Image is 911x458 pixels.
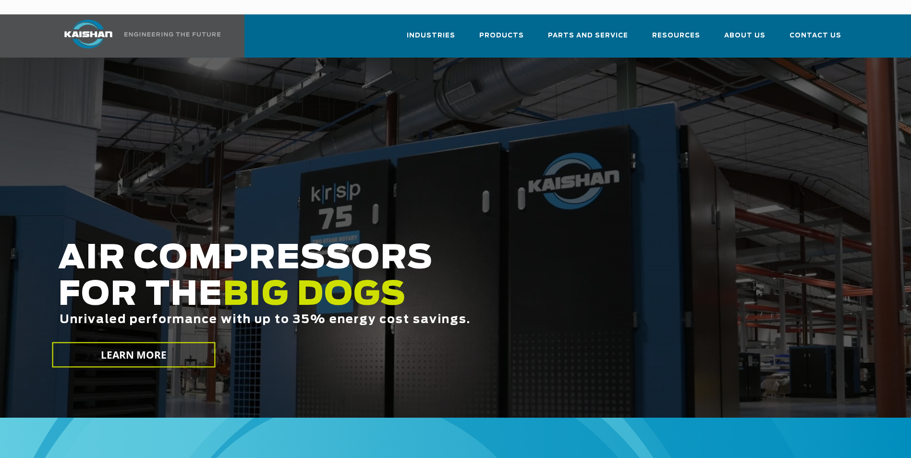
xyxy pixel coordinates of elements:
[790,23,841,56] a: Contact Us
[479,23,524,56] a: Products
[724,30,765,41] span: About Us
[407,30,455,41] span: Industries
[548,23,628,56] a: Parts and Service
[52,342,215,368] a: LEARN MORE
[548,30,628,41] span: Parts and Service
[124,32,220,36] img: Engineering the future
[407,23,455,56] a: Industries
[790,30,841,41] span: Contact Us
[100,348,167,362] span: LEARN MORE
[724,23,765,56] a: About Us
[52,14,222,58] a: Kaishan USA
[52,20,124,48] img: kaishan logo
[60,314,471,325] span: Unrivaled performance with up to 35% energy cost savings.
[58,241,719,356] h2: AIR COMPRESSORS FOR THE
[223,279,406,312] span: BIG DOGS
[652,30,700,41] span: Resources
[479,30,524,41] span: Products
[652,23,700,56] a: Resources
